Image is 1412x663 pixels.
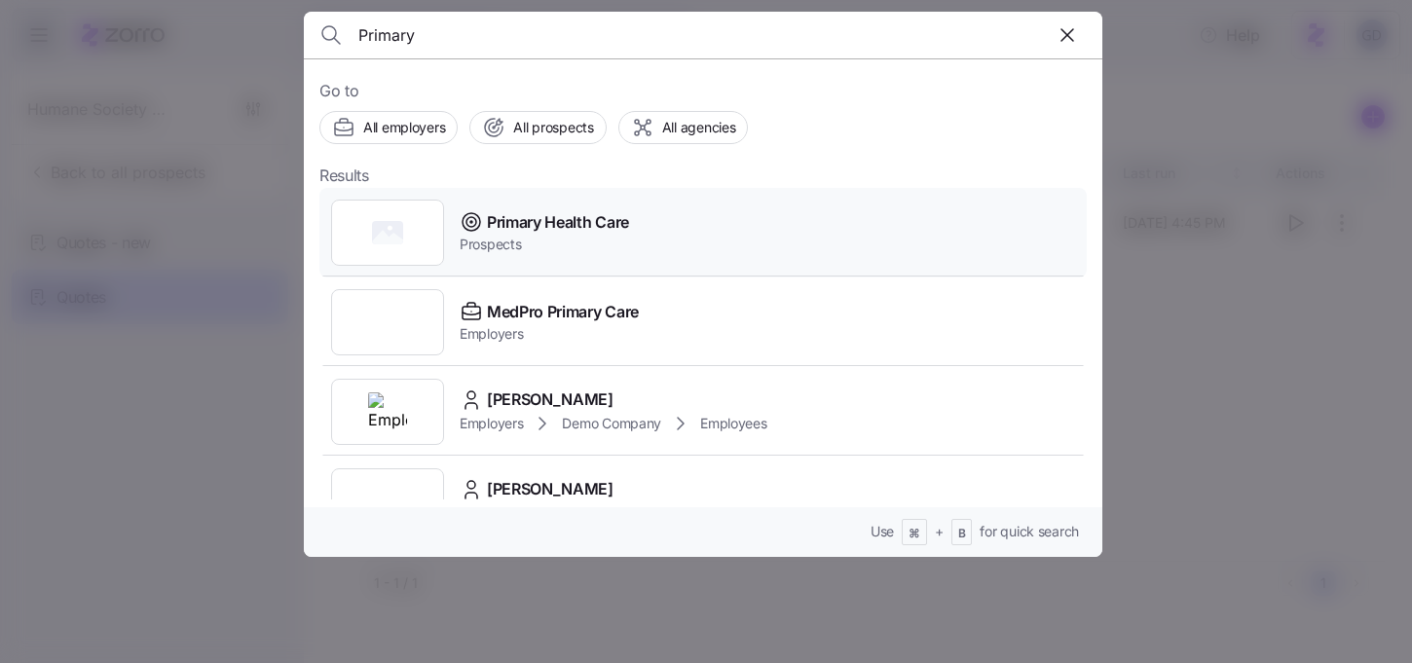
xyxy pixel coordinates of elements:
span: for quick search [980,522,1079,541]
span: Prospects [460,235,629,254]
span: All agencies [662,118,736,137]
span: B [958,526,966,542]
span: Use [871,522,894,541]
span: [PERSON_NAME] [487,477,613,501]
span: [PERSON_NAME] [487,387,613,412]
span: Go to [319,79,1087,103]
span: Demo Company [562,414,661,433]
span: Employers [460,414,523,433]
span: All employers [363,118,445,137]
span: Employers [460,324,639,344]
span: All prospects [513,118,593,137]
button: All agencies [618,111,749,144]
span: MedPro Primary Care [487,300,639,324]
span: + [935,522,944,541]
button: All prospects [469,111,606,144]
img: Employer logo [368,392,407,431]
span: Primary Health Care [487,210,629,235]
span: ⌘ [909,526,920,542]
span: Results [319,164,369,188]
button: All employers [319,111,458,144]
span: Employees [700,414,766,433]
